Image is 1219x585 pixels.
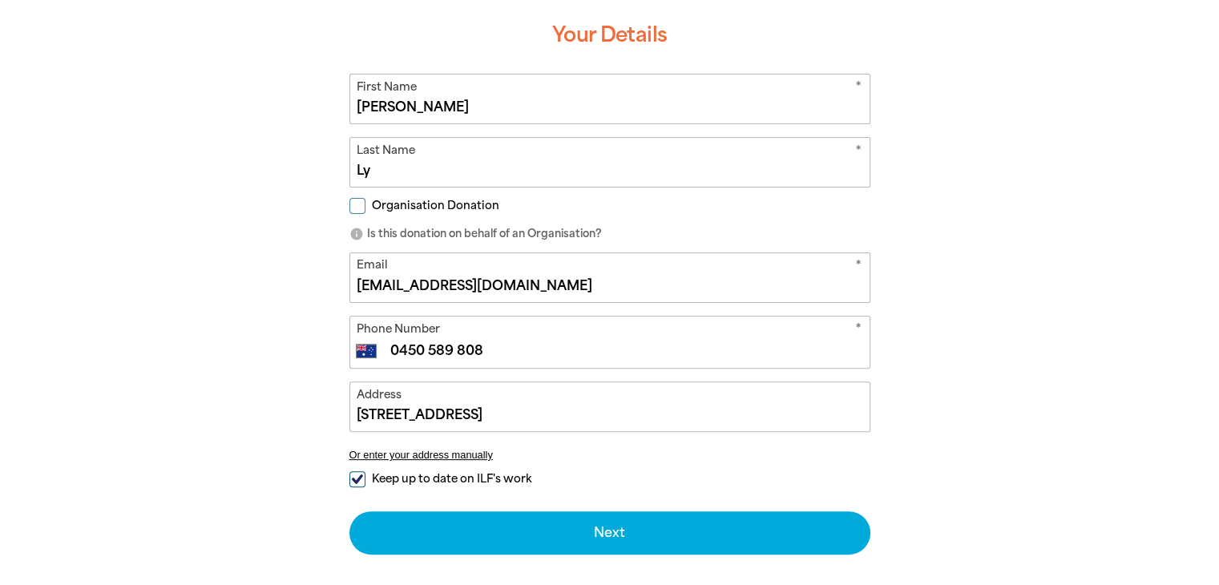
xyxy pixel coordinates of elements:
i: Required [855,321,862,341]
span: Organisation Donation [372,198,499,213]
h3: Your Details [349,10,870,61]
p: Is this donation on behalf of an Organisation? [349,226,870,242]
input: Keep up to date on ILF's work [349,471,365,487]
button: Or enter your address manually [349,449,870,461]
button: Next [349,511,870,555]
span: Keep up to date on ILF's work [372,471,531,486]
i: info [349,227,364,241]
input: Organisation Donation [349,198,365,214]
